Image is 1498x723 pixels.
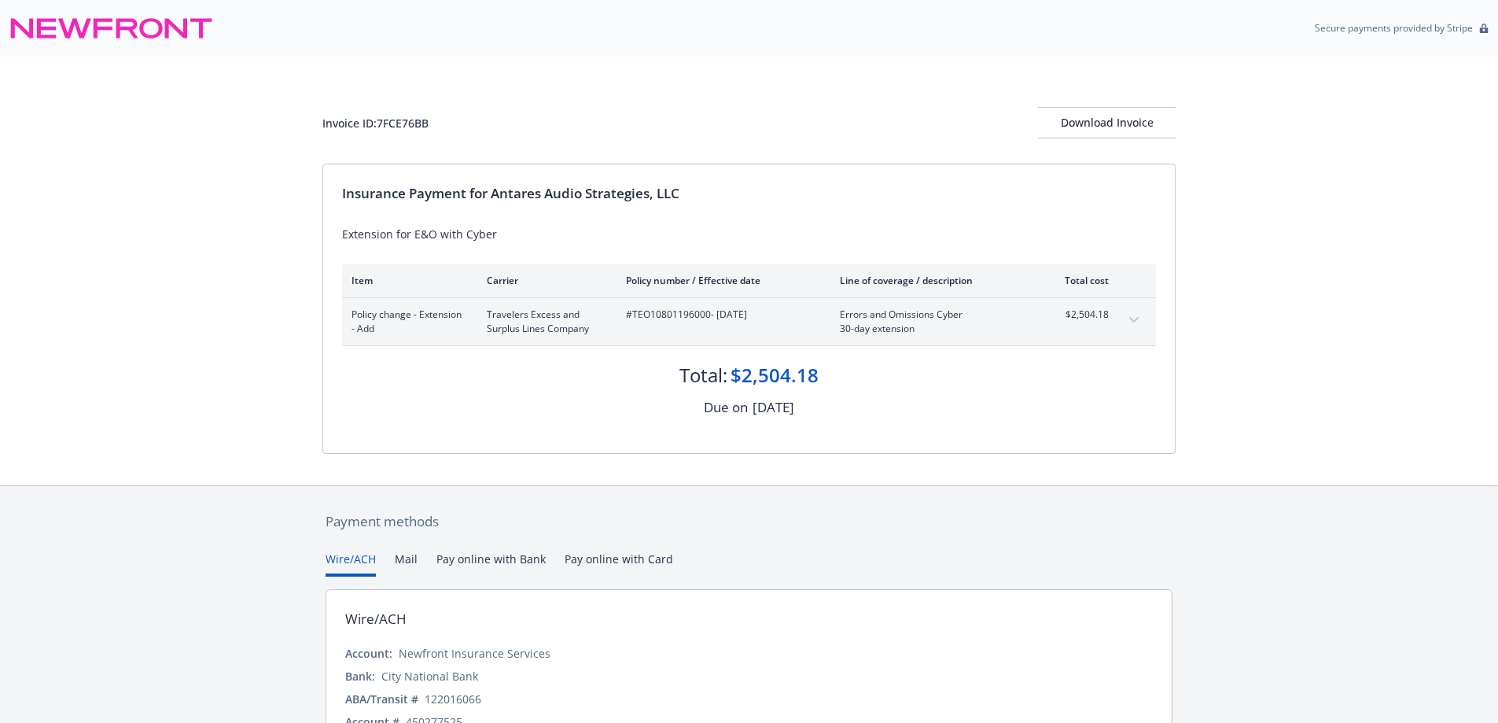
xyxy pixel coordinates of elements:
[840,274,1025,287] div: Line of coverage / description
[1050,308,1109,322] span: $2,504.18
[704,397,748,418] div: Due on
[399,645,550,662] div: Newfront Insurance Services
[487,308,601,336] span: Travelers Excess and Surplus Lines Company
[326,511,1172,532] div: Payment methods
[487,274,601,287] div: Carrier
[326,551,376,577] button: Wire/ACH
[679,362,727,389] div: Total:
[342,298,1156,345] div: Policy change - Extension - AddTravelers Excess and Surplus Lines Company#TEO10801196000- [DATE]E...
[1050,274,1109,287] div: Total cost
[565,551,673,577] button: Pay online with Card
[1038,107,1176,138] button: Download Invoice
[626,274,815,287] div: Policy number / Effective date
[1038,108,1176,138] div: Download Invoice
[342,226,1156,242] div: Extension for E&O with Cyber
[425,691,481,707] div: 122016066
[1315,21,1473,35] p: Secure payments provided by Stripe
[345,609,407,629] div: Wire/ACH
[345,691,418,707] div: ABA/Transit #
[345,668,375,684] div: Bank:
[351,308,462,336] span: Policy change - Extension - Add
[731,362,819,389] div: $2,504.18
[1121,308,1147,333] button: expand content
[626,308,815,322] span: #TEO10801196000 - [DATE]
[395,551,418,577] button: Mail
[753,397,794,418] div: [DATE]
[840,308,1025,336] span: Errors and Omissions Cyber30-day extension
[436,551,546,577] button: Pay online with Bank
[381,668,478,684] div: City National Bank
[840,322,1025,336] span: 30-day extension
[342,183,1156,204] div: Insurance Payment for Antares Audio Strategies, LLC
[840,308,1025,322] span: Errors and Omissions Cyber
[351,274,462,287] div: Item
[345,645,392,662] div: Account:
[322,115,429,131] div: Invoice ID: 7FCE76BB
